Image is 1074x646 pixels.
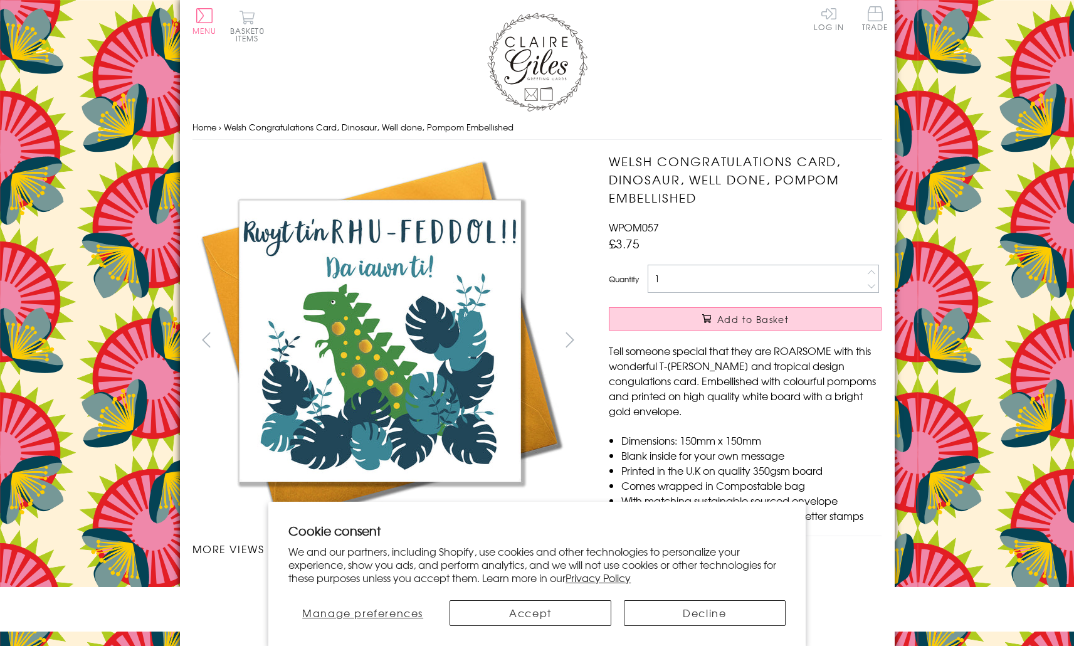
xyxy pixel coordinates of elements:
p: Tell someone special that they are ROARSOME with this wonderful T-[PERSON_NAME] and tropical desi... [609,343,882,418]
p: We and our partners, including Shopify, use cookies and other technologies to personalize your ex... [288,545,786,584]
h3: More views [192,541,584,556]
img: Welsh Congratulations Card, Dinosaur, Well done, Pompom Embellished [192,152,569,529]
button: next [555,326,584,354]
li: Printed in the U.K on quality 350gsm board [621,463,882,478]
ul: Carousel Pagination [192,569,584,624]
span: Menu [192,25,217,36]
li: With matching sustainable sourced envelope [621,493,882,508]
span: Welsh Congratulations Card, Dinosaur, Well done, Pompom Embellished [224,121,513,133]
label: Quantity [609,273,639,285]
span: › [219,121,221,133]
span: Manage preferences [302,605,423,620]
h2: Cookie consent [288,522,786,539]
span: Add to Basket [717,313,789,326]
nav: breadcrumbs [192,115,882,140]
span: 0 items [236,25,265,44]
a: Log In [814,6,844,31]
button: prev [192,326,221,354]
li: Blank inside for your own message [621,448,882,463]
a: Privacy Policy [566,570,631,585]
span: Trade [862,6,888,31]
h1: Welsh Congratulations Card, Dinosaur, Well done, Pompom Embellished [609,152,882,206]
li: Carousel Page 1 (Current Slide) [192,569,290,596]
button: Manage preferences [288,600,437,626]
span: £3.75 [609,235,640,252]
li: Dimensions: 150mm x 150mm [621,433,882,448]
a: Home [192,121,216,133]
img: Claire Giles Greetings Cards [487,13,587,112]
li: Comes wrapped in Compostable bag [621,478,882,493]
button: Accept [450,600,611,626]
button: Add to Basket [609,307,882,331]
span: WPOM057 [609,220,659,235]
button: Basket0 items [230,10,265,42]
button: Menu [192,8,217,34]
button: Decline [624,600,786,626]
a: Trade [862,6,888,33]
